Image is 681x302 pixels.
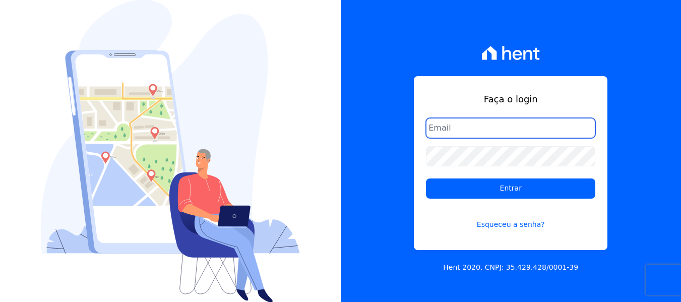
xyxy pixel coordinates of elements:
input: Email [426,118,595,138]
h1: Faça o login [426,92,595,106]
a: Esqueceu a senha? [426,207,595,230]
input: Entrar [426,178,595,199]
p: Hent 2020. CNPJ: 35.429.428/0001-39 [443,262,578,273]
